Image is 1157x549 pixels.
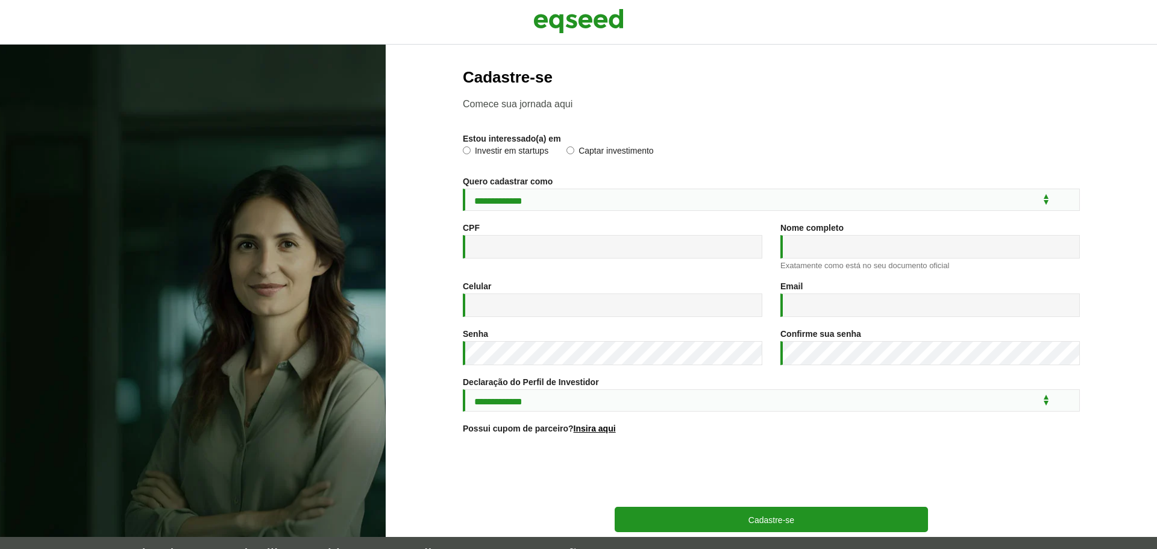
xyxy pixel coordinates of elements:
[463,98,1080,110] p: Comece sua jornada aqui
[463,134,561,143] label: Estou interessado(a) em
[463,177,553,186] label: Quero cadastrar como
[463,224,480,232] label: CPF
[463,146,548,158] label: Investir em startups
[680,448,863,495] iframe: reCAPTCHA
[780,282,803,290] label: Email
[780,224,844,232] label: Nome completo
[463,330,488,338] label: Senha
[463,424,616,433] label: Possui cupom de parceiro?
[463,282,491,290] label: Celular
[780,330,861,338] label: Confirme sua senha
[533,6,624,36] img: EqSeed Logo
[615,507,928,532] button: Cadastre-se
[463,378,599,386] label: Declaração do Perfil de Investidor
[780,262,1080,269] div: Exatamente como está no seu documento oficial
[463,69,1080,86] h2: Cadastre-se
[574,424,616,433] a: Insira aqui
[566,146,654,158] label: Captar investimento
[566,146,574,154] input: Captar investimento
[463,146,471,154] input: Investir em startups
